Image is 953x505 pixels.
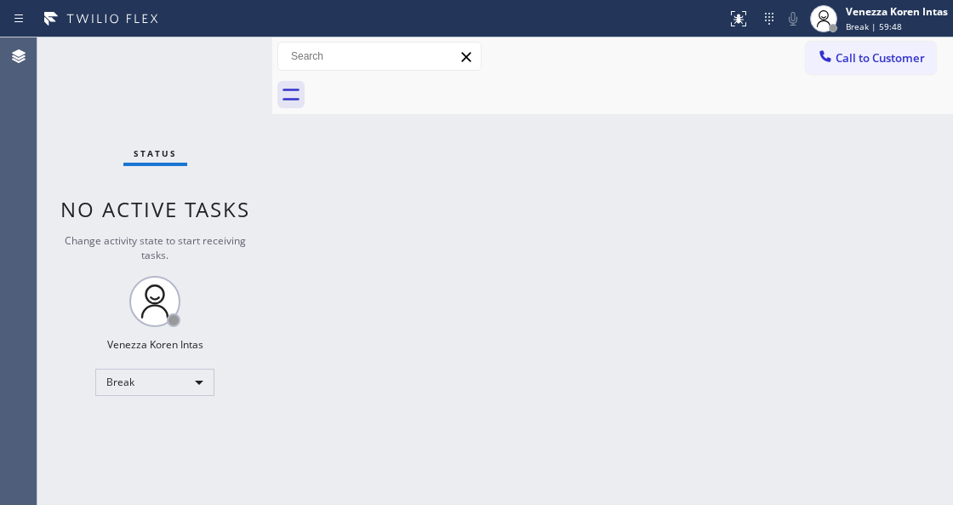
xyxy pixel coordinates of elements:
button: Mute [781,7,805,31]
span: Call to Customer [836,50,925,66]
span: Status [134,147,177,159]
div: Venezza Koren Intas [107,337,203,352]
div: Venezza Koren Intas [846,4,948,19]
span: No active tasks [60,195,250,223]
span: Break | 59:48 [846,20,902,32]
div: Break [95,369,214,396]
span: Change activity state to start receiving tasks. [65,233,246,262]
button: Call to Customer [806,42,936,74]
input: Search [278,43,481,70]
